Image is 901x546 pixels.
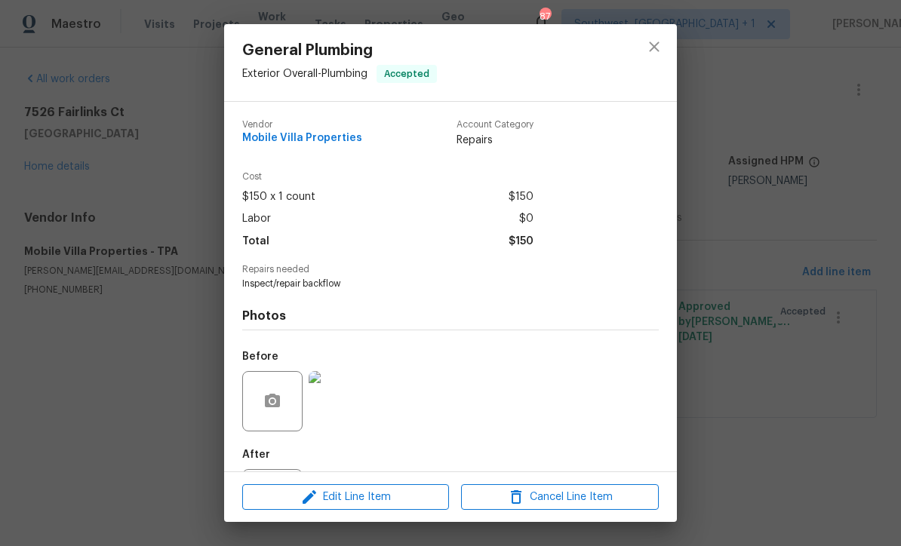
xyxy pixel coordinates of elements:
span: Repairs needed [242,265,659,275]
span: Account Category [457,120,534,130]
span: Exterior Overall - Plumbing [242,69,367,79]
span: $0 [519,208,534,230]
button: close [636,29,672,65]
h5: After [242,449,270,460]
span: $150 [509,231,534,253]
span: Total [242,231,269,253]
button: Edit Line Item [242,484,449,511]
span: Mobile Villa Properties [242,133,362,144]
span: Cancel Line Item [466,488,654,507]
span: Cost [242,172,534,182]
h4: Photos [242,308,659,324]
span: $150 x 1 count [242,186,315,208]
span: Edit Line Item [247,488,444,507]
span: Repairs [457,133,534,148]
span: $150 [509,186,534,208]
span: General Plumbing [242,42,437,59]
h5: Before [242,351,278,362]
button: Cancel Line Item [461,484,659,511]
div: 87 [540,9,550,24]
span: Accepted [378,66,435,81]
span: Inspect/repair backflow [242,278,617,290]
span: Labor [242,208,271,230]
span: Vendor [242,120,362,130]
